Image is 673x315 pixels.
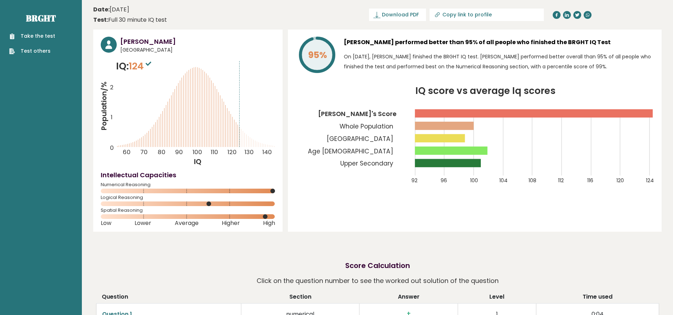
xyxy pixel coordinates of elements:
[120,46,275,54] span: [GEOGRAPHIC_DATA]
[158,148,166,157] tspan: 80
[646,177,654,184] tspan: 124
[175,222,199,225] span: Average
[257,274,499,287] p: Click on the question number to see the worked out solution of the question
[340,122,393,131] tspan: Whole Population
[411,177,417,184] tspan: 92
[458,293,536,304] th: Level
[93,5,110,14] b: Date:
[344,37,654,48] h3: [PERSON_NAME] performed better than 95% of all people who finished the BRGHT IQ Test
[110,83,114,91] tspan: 2
[241,293,359,304] th: Section
[175,148,183,157] tspan: 90
[340,159,393,168] tspan: Upper Secondary
[416,84,556,97] tspan: IQ score vs average Iq scores
[194,157,201,167] tspan: IQ
[96,293,241,304] th: Question
[470,177,478,184] tspan: 100
[441,177,447,184] tspan: 96
[101,170,275,180] h4: Intellectual Capacities
[327,135,393,143] tspan: [GEOGRAPHIC_DATA]
[359,293,458,304] th: Answer
[93,16,167,24] div: Full 30 minute IQ test
[120,37,275,46] h3: [PERSON_NAME]
[93,16,108,24] b: Test:
[9,47,55,55] a: Test others
[93,5,129,14] time: [DATE]
[193,148,202,157] tspan: 100
[369,9,426,21] a: Download PDF
[617,177,624,184] tspan: 120
[101,222,111,225] span: Low
[245,148,254,157] tspan: 130
[129,59,153,73] span: 124
[9,32,55,40] a: Take the test
[228,148,237,157] tspan: 120
[211,148,218,157] tspan: 110
[116,59,153,73] p: IQ:
[344,52,654,72] p: On [DATE], [PERSON_NAME] finished the BRGHT IQ test. [PERSON_NAME] performed better overall than ...
[588,177,594,184] tspan: 116
[529,177,537,184] tspan: 108
[110,144,114,152] tspan: 0
[99,82,109,131] tspan: Population/%
[308,49,327,61] tspan: 95%
[140,148,148,157] tspan: 70
[558,177,564,184] tspan: 112
[308,147,393,156] tspan: Age [DEMOGRAPHIC_DATA]
[26,12,56,24] a: Brght
[101,196,275,199] span: Logical Reasoning
[536,293,659,304] th: Time used
[263,222,275,225] span: High
[111,113,112,121] tspan: 1
[318,110,396,118] tspan: [PERSON_NAME]'s Score
[382,11,419,19] span: Download PDF
[123,148,131,157] tspan: 60
[499,177,508,184] tspan: 104
[222,222,240,225] span: Higher
[345,260,410,271] h2: Score Calculation
[101,209,275,212] span: Spatial Reasoning
[101,183,275,186] span: Numerical Reasoning
[263,148,272,157] tspan: 140
[135,222,151,225] span: Lower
